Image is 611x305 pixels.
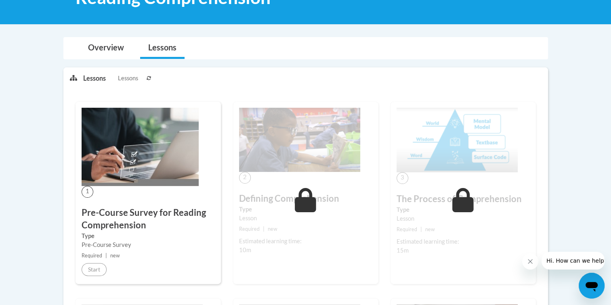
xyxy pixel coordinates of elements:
[80,38,132,59] a: Overview
[239,237,372,246] div: Estimated learning time:
[110,253,120,259] span: new
[239,172,251,184] span: 2
[82,263,107,276] button: Start
[397,214,530,223] div: Lesson
[268,226,277,232] span: new
[522,253,538,269] iframe: Close message
[239,108,360,172] img: Course Image
[239,205,372,214] label: Type
[105,253,107,259] span: |
[239,192,372,205] h3: Defining Comprehension
[82,232,215,240] label: Type
[82,186,93,198] span: 1
[239,226,260,232] span: Required
[140,38,185,59] a: Lessons
[397,108,518,172] img: Course Image
[542,252,605,269] iframe: Message from company
[397,247,409,254] span: 15m
[239,247,251,253] span: 10m
[118,74,138,83] span: Lessons
[239,214,372,223] div: Lesson
[82,207,215,232] h3: Pre-Course Survey for Reading Comprehension
[397,172,408,184] span: 3
[83,74,106,83] p: Lessons
[579,273,605,299] iframe: Button to launch messaging window
[425,226,435,232] span: new
[397,237,530,246] div: Estimated learning time:
[420,226,422,232] span: |
[5,6,65,12] span: Hi. How can we help?
[263,226,265,232] span: |
[82,240,215,249] div: Pre-Course Survey
[397,226,417,232] span: Required
[397,205,530,214] label: Type
[82,108,199,186] img: Course Image
[82,253,102,259] span: Required
[397,193,530,205] h3: The Process of Comprehension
